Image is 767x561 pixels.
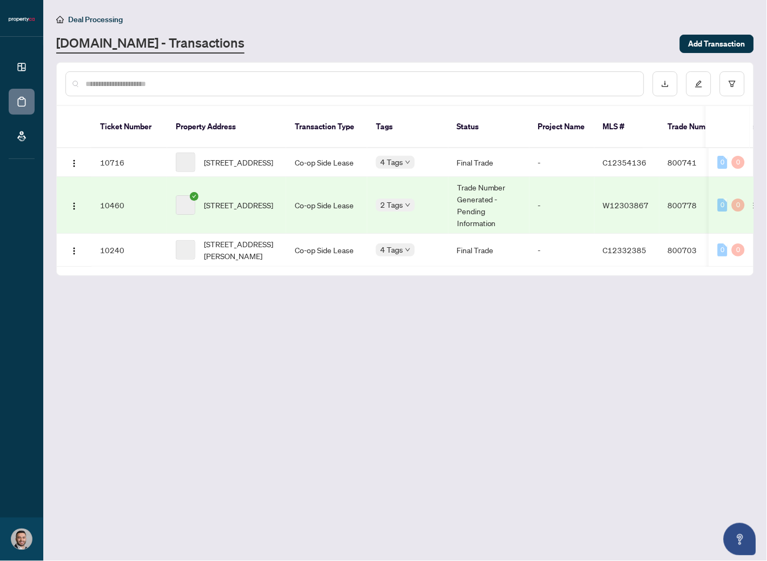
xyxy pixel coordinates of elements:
[718,199,728,212] div: 0
[9,16,35,23] img: logo
[167,106,286,148] th: Property Address
[448,234,530,267] td: Final Trade
[732,199,745,212] div: 0
[603,157,647,167] span: C12354136
[659,106,735,148] th: Trade Number
[204,156,273,168] span: [STREET_ADDRESS]
[65,196,83,214] button: Logo
[65,154,83,171] button: Logo
[367,106,448,148] th: Tags
[695,80,703,88] span: edit
[204,199,273,211] span: [STREET_ADDRESS]
[70,159,78,168] img: Logo
[91,148,167,177] td: 10716
[659,177,735,234] td: 800778
[204,238,277,262] span: [STREET_ADDRESS][PERSON_NAME]
[286,106,367,148] th: Transaction Type
[380,243,403,256] span: 4 Tags
[11,529,32,550] img: Profile Icon
[718,243,728,256] div: 0
[732,243,745,256] div: 0
[689,35,745,52] span: Add Transaction
[680,35,754,53] button: Add Transaction
[594,106,659,148] th: MLS #
[686,71,711,96] button: edit
[405,160,411,165] span: down
[729,80,736,88] span: filter
[659,148,735,177] td: 800741
[603,200,649,210] span: W12303867
[91,177,167,234] td: 10460
[530,177,594,234] td: -
[653,71,678,96] button: download
[405,202,411,208] span: down
[56,16,64,23] span: home
[448,177,530,234] td: Trade Number Generated - Pending Information
[56,34,244,54] a: [DOMAIN_NAME] - Transactions
[530,234,594,267] td: -
[286,148,367,177] td: Co-op Side Lease
[70,202,78,210] img: Logo
[70,247,78,255] img: Logo
[91,234,167,267] td: 10240
[286,234,367,267] td: Co-op Side Lease
[448,148,530,177] td: Final Trade
[65,241,83,259] button: Logo
[380,156,403,168] span: 4 Tags
[718,156,728,169] div: 0
[662,80,669,88] span: download
[603,245,647,255] span: C12332385
[286,177,367,234] td: Co-op Side Lease
[190,192,199,201] span: check-circle
[659,234,735,267] td: 800703
[448,106,530,148] th: Status
[380,199,403,211] span: 2 Tags
[68,15,123,24] span: Deal Processing
[405,247,411,253] span: down
[530,106,594,148] th: Project Name
[724,523,756,556] button: Open asap
[720,71,745,96] button: filter
[530,148,594,177] td: -
[91,106,167,148] th: Ticket Number
[732,156,745,169] div: 0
